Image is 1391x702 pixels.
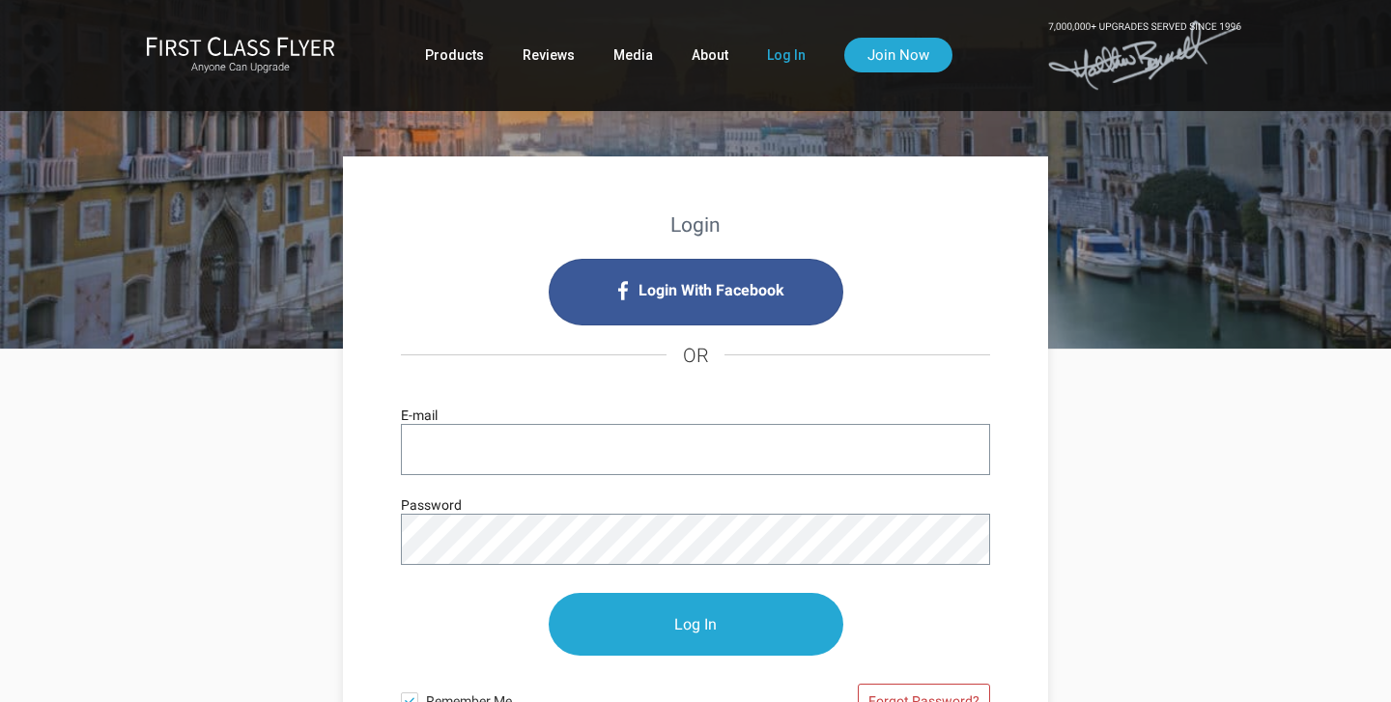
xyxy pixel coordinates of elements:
label: E-mail [401,405,438,426]
strong: Login [670,213,721,237]
a: First Class FlyerAnyone Can Upgrade [146,36,335,74]
h4: OR [401,325,990,385]
input: Log In [549,593,843,656]
a: Log In [767,38,806,72]
span: Login With Facebook [639,275,784,306]
a: Products [425,38,484,72]
a: About [692,38,728,72]
img: First Class Flyer [146,36,335,56]
label: Password [401,494,462,516]
a: Media [613,38,653,72]
small: Anyone Can Upgrade [146,61,335,74]
i: Login with Facebook [549,259,843,325]
a: Reviews [523,38,575,72]
a: Join Now [844,38,952,72]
